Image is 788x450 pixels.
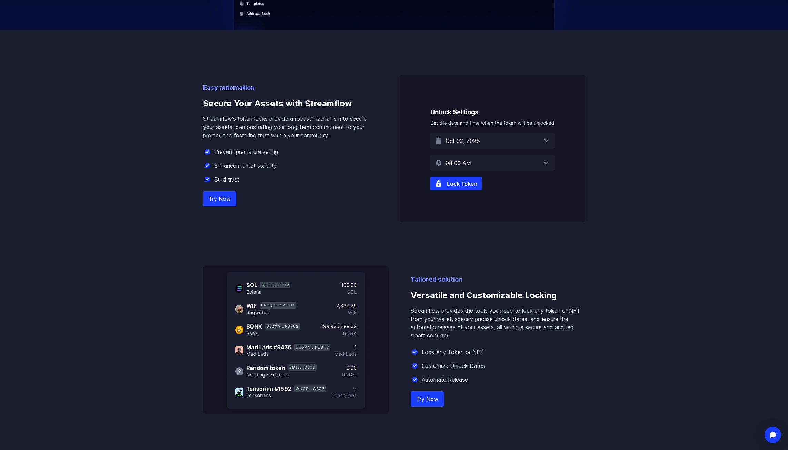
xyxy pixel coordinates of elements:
a: Try Now [411,391,444,407]
div: Open Intercom Messenger [765,427,781,443]
h3: Versatile and Customizable Locking [411,284,585,306]
p: Lock Any Token or NFT [422,348,484,356]
p: Enhance market stability [214,162,277,170]
p: Streamflow's token locks provide a robust mechanism to secure your assets, demonstrating your lon... [203,115,378,139]
img: Versatile and Customizable Locking [203,266,389,414]
p: Build trust [214,175,239,184]
p: Easy automation [203,83,378,92]
p: Prevent premature selling [214,148,278,156]
p: Streamflow provides the tools you need to lock any token or NFT from your wallet, specify precise... [411,306,585,340]
p: Customize Unlock Dates [422,362,485,370]
img: Secure Your Assets with Streamflow [400,75,585,222]
p: Tailored solution [411,275,585,284]
p: Automate Release [422,375,468,384]
h3: Secure Your Assets with Streamflow [203,92,378,115]
a: Try Now [203,191,236,206]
